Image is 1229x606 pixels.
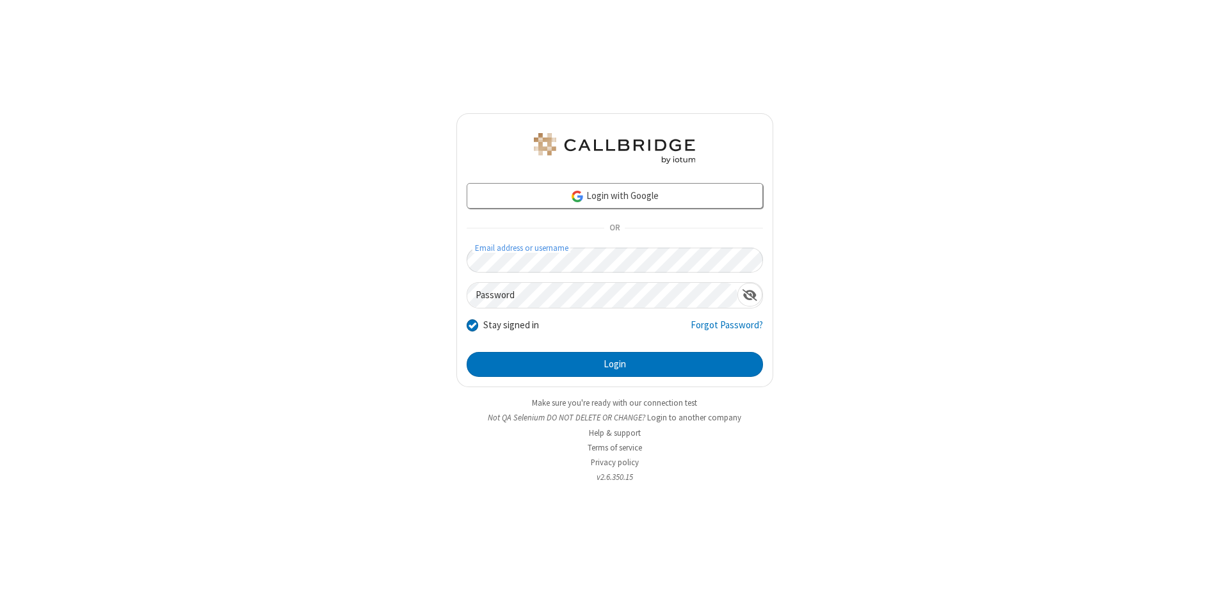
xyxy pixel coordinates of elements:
span: OR [604,219,625,237]
input: Email address or username [467,248,763,273]
button: Login to another company [647,411,741,424]
a: Make sure you're ready with our connection test [532,397,697,408]
a: Forgot Password? [691,318,763,342]
input: Password [467,283,737,308]
li: Not QA Selenium DO NOT DELETE OR CHANGE? [456,411,773,424]
a: Help & support [589,427,641,438]
div: Show password [737,283,762,307]
img: QA Selenium DO NOT DELETE OR CHANGE [531,133,698,164]
a: Terms of service [588,442,642,453]
label: Stay signed in [483,318,539,333]
li: v2.6.350.15 [456,471,773,483]
button: Login [467,352,763,378]
a: Privacy policy [591,457,639,468]
img: google-icon.png [570,189,584,203]
a: Login with Google [467,183,763,209]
